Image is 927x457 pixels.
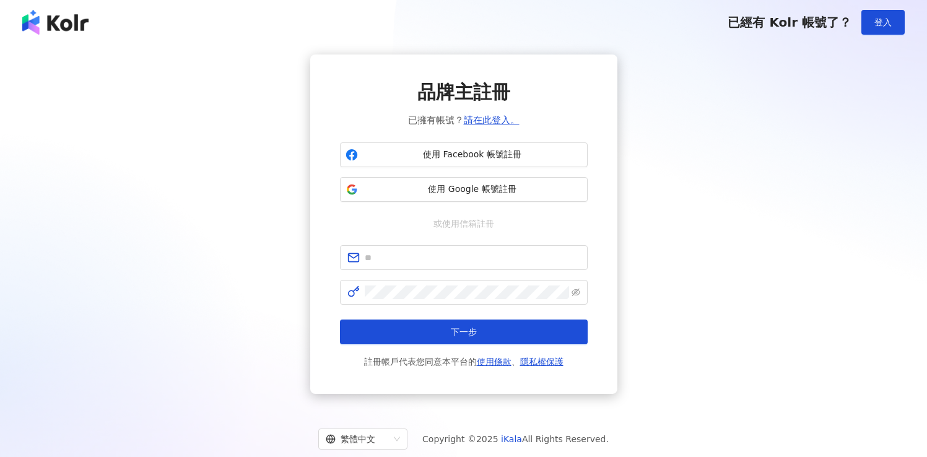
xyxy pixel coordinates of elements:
button: 使用 Facebook 帳號註冊 [340,142,588,167]
img: logo [22,10,89,35]
span: Copyright © 2025 All Rights Reserved. [422,432,609,446]
button: 下一步 [340,320,588,344]
a: 請在此登入。 [464,115,520,126]
span: 已經有 Kolr 帳號了？ [728,15,851,30]
span: 註冊帳戶代表您同意本平台的 、 [364,354,564,369]
span: 已擁有帳號？ [408,113,520,128]
a: iKala [501,434,522,444]
span: eye-invisible [572,288,580,297]
div: 繁體中文 [326,429,389,449]
span: 下一步 [451,327,477,337]
a: 隱私權保護 [520,357,564,367]
button: 登入 [861,10,905,35]
span: 品牌主註冊 [417,79,510,105]
span: 使用 Facebook 帳號註冊 [363,149,582,161]
span: 登入 [874,17,892,27]
span: 使用 Google 帳號註冊 [363,183,582,196]
a: 使用條款 [477,357,511,367]
button: 使用 Google 帳號註冊 [340,177,588,202]
span: 或使用信箱註冊 [425,217,503,230]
